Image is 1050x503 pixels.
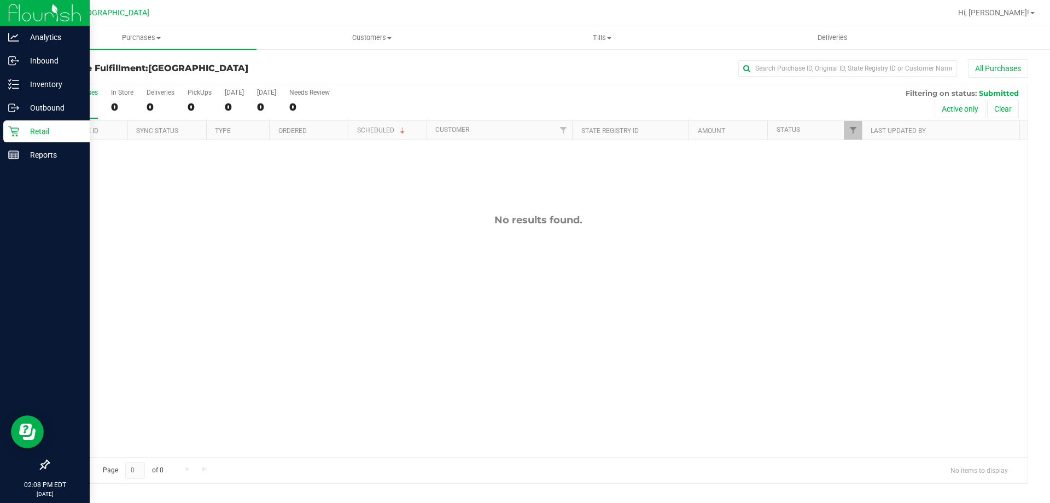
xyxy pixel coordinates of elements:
div: 0 [147,101,174,113]
p: Inbound [19,54,85,67]
inline-svg: Reports [8,149,19,160]
span: [GEOGRAPHIC_DATA] [74,8,149,18]
div: 0 [257,101,276,113]
a: Scheduled [357,126,407,134]
a: Customers [256,26,487,49]
h3: Purchase Fulfillment: [48,63,375,73]
p: Outbound [19,101,85,114]
div: Deliveries [147,89,174,96]
a: Filter [844,121,862,140]
inline-svg: Outbound [8,102,19,113]
a: Last Updated By [871,127,926,135]
div: 0 [225,101,244,113]
inline-svg: Analytics [8,32,19,43]
a: Sync Status [136,127,178,135]
a: Tills [487,26,717,49]
div: 0 [188,101,212,113]
a: Status [777,126,800,134]
span: Submitted [979,89,1019,97]
button: All Purchases [968,59,1028,78]
p: Reports [19,148,85,161]
div: 0 [111,101,133,113]
a: Amount [698,127,725,135]
span: Tills [487,33,716,43]
div: In Store [111,89,133,96]
div: [DATE] [225,89,244,96]
button: Clear [987,100,1019,118]
p: Analytics [19,31,85,44]
a: Ordered [278,127,307,135]
span: Customers [257,33,486,43]
span: Hi, [PERSON_NAME]! [958,8,1029,17]
span: Page of 0 [94,462,172,479]
button: Active only [935,100,985,118]
div: No results found. [49,214,1028,226]
a: Deliveries [717,26,948,49]
p: Retail [19,125,85,138]
span: [GEOGRAPHIC_DATA] [148,63,248,73]
div: PickUps [188,89,212,96]
p: Inventory [19,78,85,91]
p: 02:08 PM EDT [5,480,85,490]
input: Search Purchase ID, Original ID, State Registry ID or Customer Name... [738,60,957,77]
p: [DATE] [5,490,85,498]
a: Filter [554,121,572,140]
div: 0 [289,101,330,113]
div: [DATE] [257,89,276,96]
inline-svg: Retail [8,126,19,137]
span: No items to display [942,462,1017,478]
span: Deliveries [803,33,862,43]
div: Needs Review [289,89,330,96]
a: Customer [435,126,469,134]
span: Purchases [26,33,256,43]
a: State Registry ID [581,127,639,135]
inline-svg: Inbound [8,55,19,66]
span: Filtering on status: [906,89,977,97]
iframe: Resource center [11,415,44,448]
a: Purchases [26,26,256,49]
a: Type [215,127,231,135]
inline-svg: Inventory [8,79,19,90]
